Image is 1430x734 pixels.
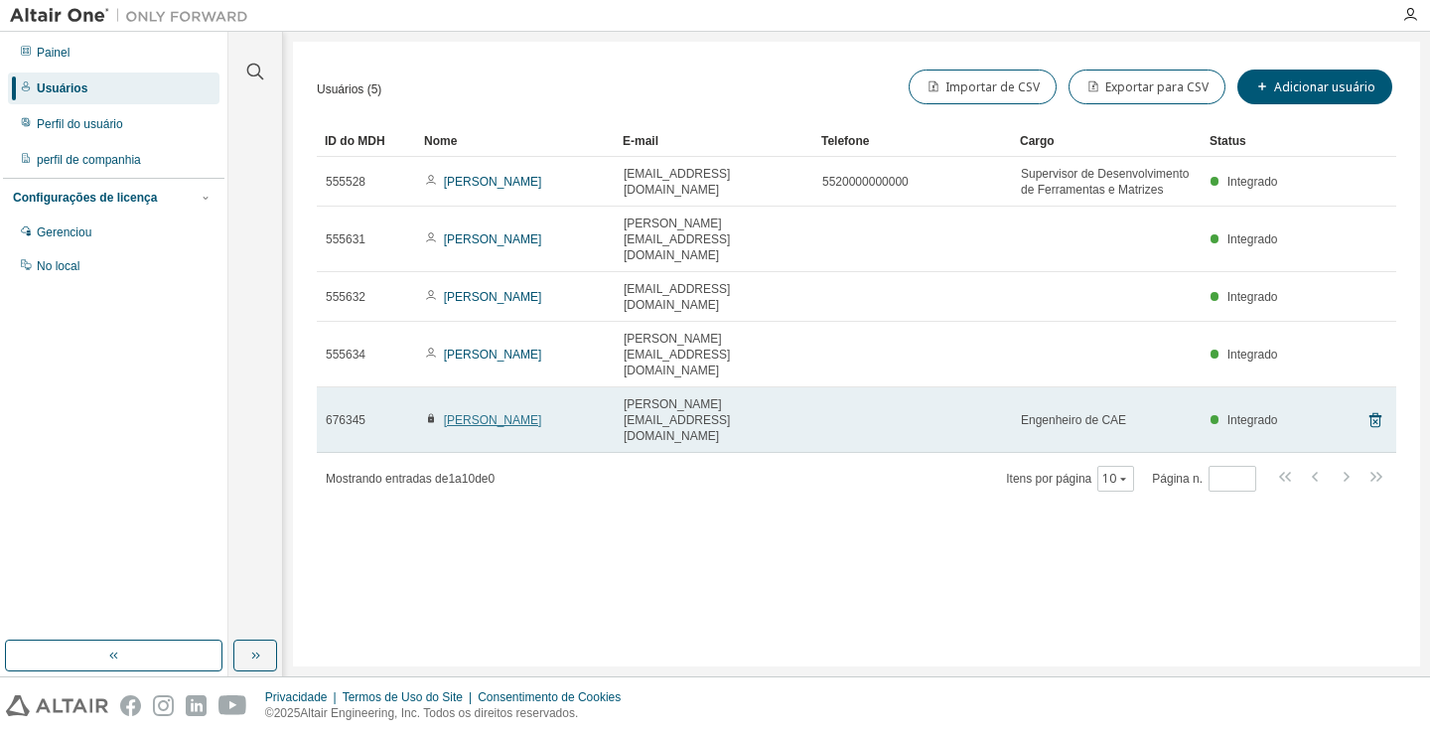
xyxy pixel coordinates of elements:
[1227,413,1278,427] font: Integrado
[6,695,108,716] img: altair_logo.svg
[424,134,457,148] font: Nome
[13,191,157,205] font: Configurações de licença
[186,695,207,716] img: linkedin.svg
[444,290,542,304] font: [PERSON_NAME]
[444,413,542,427] font: [PERSON_NAME]
[821,134,869,148] font: Telefone
[274,706,301,720] font: 2025
[37,153,141,167] font: perfil de companhia
[444,232,542,246] font: [PERSON_NAME]
[317,82,381,96] font: Usuários (5)
[444,348,542,362] font: [PERSON_NAME]
[1006,472,1091,486] font: Itens por página
[444,175,542,189] font: [PERSON_NAME]
[1152,472,1203,486] font: Página n.
[1274,78,1375,95] font: Adicionar usuário
[265,690,328,704] font: Privacidade
[265,706,274,720] font: ©
[1021,413,1126,427] font: Engenheiro de CAE
[1105,78,1209,95] font: Exportar para CSV
[326,175,365,189] font: 555528
[326,232,365,246] font: 555631
[153,695,174,716] img: instagram.svg
[1227,232,1278,246] font: Integrado
[1227,290,1278,304] font: Integrado
[1237,70,1392,104] button: Adicionar usuário
[1210,134,1246,148] font: Status
[1227,348,1278,362] font: Integrado
[37,117,123,131] font: Perfil do usuário
[120,695,141,716] img: facebook.svg
[1020,134,1055,148] font: Cargo
[343,690,463,704] font: Termos de Uso do Site
[326,413,365,427] font: 676345
[10,6,258,26] img: Altair Um
[1227,175,1278,189] font: Integrado
[218,695,247,716] img: youtube.svg
[624,397,730,443] font: [PERSON_NAME][EMAIL_ADDRESS][DOMAIN_NAME]
[300,706,578,720] font: Altair Engineering, Inc. Todos os direitos reservados.
[1021,167,1189,197] font: Supervisor de Desenvolvimento de Ferramentas e Matrizes
[945,78,1040,95] font: Importar de CSV
[624,282,730,312] font: [EMAIL_ADDRESS][DOMAIN_NAME]
[1069,70,1225,104] button: Exportar para CSV
[37,225,91,239] font: Gerenciou
[326,290,365,304] font: 555632
[325,134,385,148] font: ID do MDH
[448,472,455,486] font: 1
[623,134,658,148] font: E-mail
[37,46,70,60] font: Painel
[1102,470,1116,487] font: 10
[624,332,730,377] font: [PERSON_NAME][EMAIL_ADDRESS][DOMAIN_NAME]
[326,348,365,362] font: 555634
[37,81,87,95] font: Usuários
[624,217,730,262] font: [PERSON_NAME][EMAIL_ADDRESS][DOMAIN_NAME]
[478,690,621,704] font: Consentimento de Cookies
[624,167,730,197] font: [EMAIL_ADDRESS][DOMAIN_NAME]
[37,259,79,273] font: No local
[462,472,475,486] font: 10
[455,472,462,486] font: a
[822,175,909,189] font: 5520000000000
[326,472,448,486] font: Mostrando entradas de
[489,472,496,486] font: 0
[475,472,488,486] font: de
[909,70,1057,104] button: Importar de CSV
